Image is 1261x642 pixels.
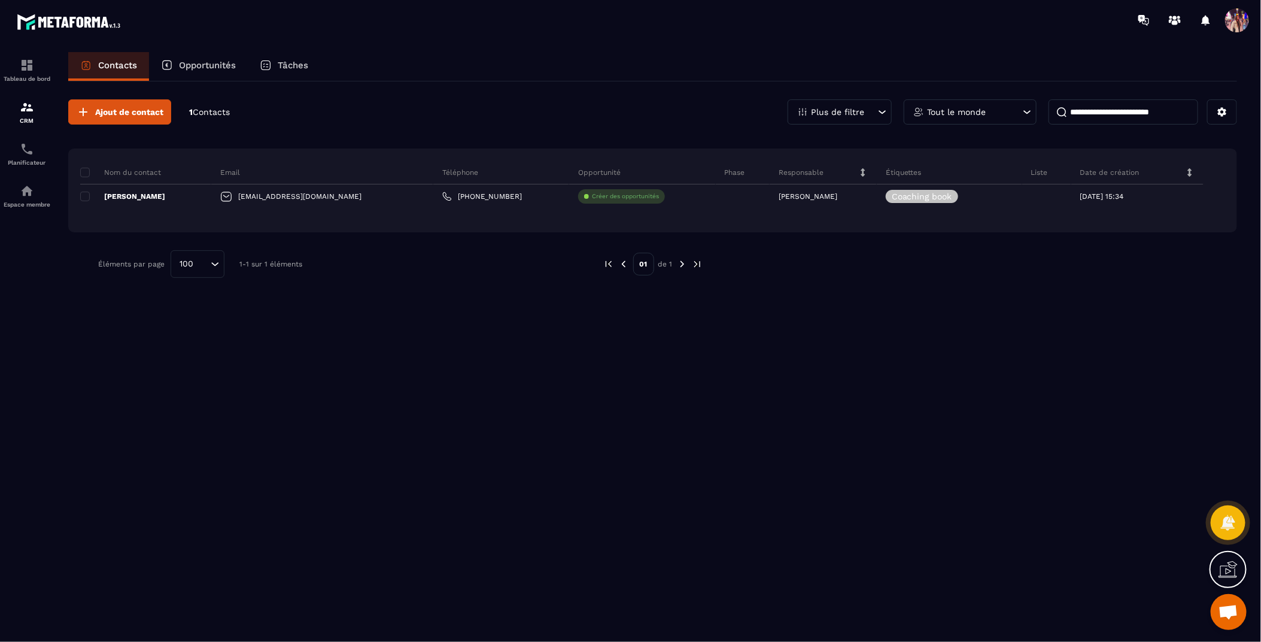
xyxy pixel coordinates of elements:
[220,168,240,177] p: Email
[20,58,34,72] img: formation
[80,168,161,177] p: Nom du contact
[592,192,659,201] p: Créer des opportunités
[95,106,163,118] span: Ajout de contact
[811,108,864,116] p: Plus de filtre
[149,52,248,81] a: Opportunités
[927,108,986,116] p: Tout le monde
[442,192,522,201] a: [PHONE_NUMBER]
[633,253,654,275] p: 01
[68,52,149,81] a: Contacts
[3,133,51,175] a: schedulerschedulerPlanificateur
[3,117,51,124] p: CRM
[68,99,171,125] button: Ajout de contact
[1211,594,1247,630] div: Ouvrir le chat
[193,107,230,117] span: Contacts
[20,100,34,114] img: formation
[17,11,124,33] img: logo
[692,259,703,269] img: next
[171,250,224,278] div: Search for option
[248,52,320,81] a: Tâches
[618,259,629,269] img: prev
[179,60,236,71] p: Opportunités
[278,60,308,71] p: Tâches
[197,258,208,271] input: Search for option
[20,142,34,156] img: scheduler
[442,168,478,177] p: Téléphone
[98,60,137,71] p: Contacts
[3,201,51,208] p: Espace membre
[658,259,673,269] p: de 1
[779,192,837,201] p: [PERSON_NAME]
[886,168,922,177] p: Étiquettes
[239,260,302,268] p: 1-1 sur 1 éléments
[3,49,51,91] a: formationformationTableau de bord
[779,168,824,177] p: Responsable
[3,75,51,82] p: Tableau de bord
[3,159,51,166] p: Planificateur
[603,259,614,269] img: prev
[20,184,34,198] img: automations
[1031,168,1048,177] p: Liste
[98,260,165,268] p: Éléments par page
[1080,192,1124,201] p: [DATE] 15:34
[578,168,621,177] p: Opportunité
[80,192,165,201] p: [PERSON_NAME]
[3,175,51,217] a: automationsautomationsEspace membre
[175,258,197,271] span: 100
[3,91,51,133] a: formationformationCRM
[892,192,952,201] p: Coaching book
[1080,168,1140,177] p: Date de création
[677,259,688,269] img: next
[725,168,745,177] p: Phase
[189,107,230,118] p: 1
